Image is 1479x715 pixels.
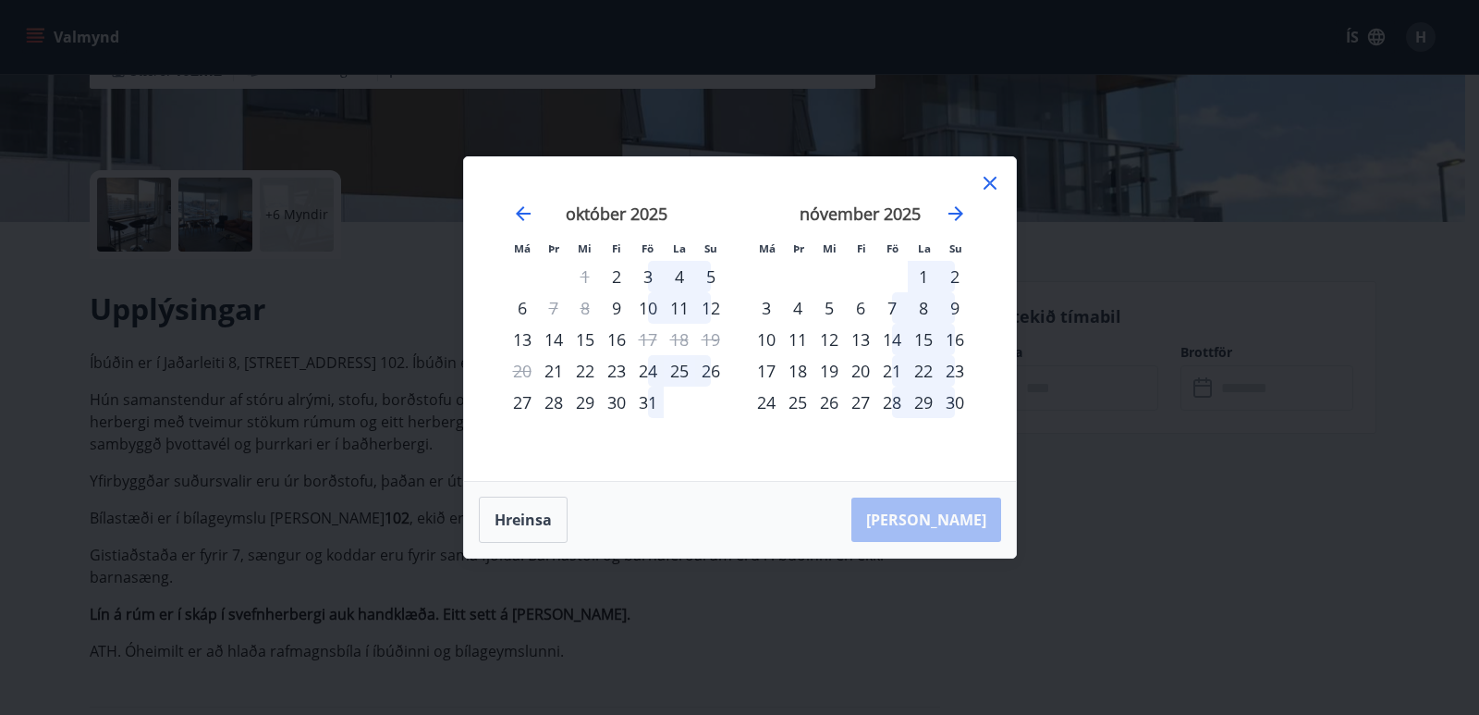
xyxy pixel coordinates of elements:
td: Choose fimmtudagur, 27. nóvember 2025 as your check-in date. It’s available. [845,387,876,418]
td: Choose fimmtudagur, 23. október 2025 as your check-in date. It’s available. [601,355,632,387]
td: Choose miðvikudagur, 29. október 2025 as your check-in date. It’s available. [569,387,601,418]
td: Choose föstudagur, 10. október 2025 as your check-in date. It’s available. [632,292,664,324]
td: Choose miðvikudagur, 22. október 2025 as your check-in date. It’s available. [569,355,601,387]
div: 3 [632,261,664,292]
div: 19 [813,355,845,387]
div: 12 [813,324,845,355]
td: Choose föstudagur, 31. október 2025 as your check-in date. It’s available. [632,387,664,418]
div: 11 [782,324,813,355]
td: Choose mánudagur, 13. október 2025 as your check-in date. It’s available. [507,324,538,355]
td: Choose föstudagur, 7. nóvember 2025 as your check-in date. It’s available. [876,292,908,324]
div: 4 [782,292,813,324]
div: 25 [664,355,695,387]
div: 22 [569,355,601,387]
small: Fö [886,241,898,255]
div: 2 [939,261,971,292]
td: Choose föstudagur, 28. nóvember 2025 as your check-in date. It’s available. [876,387,908,418]
div: Aðeins innritun í boði [538,355,569,387]
td: Choose fimmtudagur, 13. nóvember 2025 as your check-in date. It’s available. [845,324,876,355]
td: Choose mánudagur, 6. október 2025 as your check-in date. It’s available. [507,292,538,324]
div: 16 [939,324,971,355]
div: 5 [813,292,845,324]
div: 8 [908,292,939,324]
div: 13 [507,324,538,355]
td: Choose sunnudagur, 12. október 2025 as your check-in date. It’s available. [695,292,727,324]
div: 30 [939,387,971,418]
td: Choose sunnudagur, 23. nóvember 2025 as your check-in date. It’s available. [939,355,971,387]
td: Choose föstudagur, 21. nóvember 2025 as your check-in date. It’s available. [876,355,908,387]
div: 28 [876,387,908,418]
td: Choose mánudagur, 27. október 2025 as your check-in date. It’s available. [507,387,538,418]
div: 7 [876,292,908,324]
div: 10 [632,292,664,324]
small: Su [704,241,717,255]
div: 6 [845,292,876,324]
td: Choose fimmtudagur, 6. nóvember 2025 as your check-in date. It’s available. [845,292,876,324]
div: 6 [507,292,538,324]
small: Mi [823,241,837,255]
div: 29 [569,387,601,418]
div: 29 [908,387,939,418]
div: 18 [782,355,813,387]
td: Choose þriðjudagur, 14. október 2025 as your check-in date. It’s available. [538,324,569,355]
div: 23 [939,355,971,387]
td: Not available. föstudagur, 17. október 2025 [632,324,664,355]
td: Choose fimmtudagur, 2. október 2025 as your check-in date. It’s available. [601,261,632,292]
div: 22 [908,355,939,387]
small: Má [514,241,531,255]
td: Choose mánudagur, 24. nóvember 2025 as your check-in date. It’s available. [751,387,782,418]
td: Choose sunnudagur, 5. október 2025 as your check-in date. It’s available. [695,261,727,292]
div: Move backward to switch to the previous month. [512,203,534,225]
td: Not available. miðvikudagur, 1. október 2025 [569,261,601,292]
td: Choose fimmtudagur, 30. október 2025 as your check-in date. It’s available. [601,387,632,418]
small: Fi [612,241,621,255]
td: Choose laugardagur, 29. nóvember 2025 as your check-in date. It’s available. [908,387,939,418]
td: Choose laugardagur, 25. október 2025 as your check-in date. It’s available. [664,355,695,387]
td: Choose laugardagur, 4. október 2025 as your check-in date. It’s available. [664,261,695,292]
td: Choose laugardagur, 11. október 2025 as your check-in date. It’s available. [664,292,695,324]
strong: október 2025 [566,203,667,225]
td: Choose fimmtudagur, 16. október 2025 as your check-in date. It’s available. [601,324,632,355]
div: 27 [507,387,538,418]
small: Þr [548,241,559,255]
button: Hreinsa [479,497,568,543]
div: 23 [601,355,632,387]
div: 1 [908,261,939,292]
div: 12 [695,292,727,324]
div: 26 [813,387,845,418]
div: 25 [782,387,813,418]
td: Choose miðvikudagur, 5. nóvember 2025 as your check-in date. It’s available. [813,292,845,324]
td: Choose mánudagur, 10. nóvember 2025 as your check-in date. It’s available. [751,324,782,355]
td: Choose sunnudagur, 2. nóvember 2025 as your check-in date. It’s available. [939,261,971,292]
td: Choose þriðjudagur, 4. nóvember 2025 as your check-in date. It’s available. [782,292,813,324]
td: Choose laugardagur, 15. nóvember 2025 as your check-in date. It’s available. [908,324,939,355]
td: Choose sunnudagur, 26. október 2025 as your check-in date. It’s available. [695,355,727,387]
td: Choose mánudagur, 3. nóvember 2025 as your check-in date. It’s available. [751,292,782,324]
div: 30 [601,387,632,418]
div: Aðeins innritun í boði [601,292,632,324]
div: 10 [751,324,782,355]
div: 24 [751,387,782,418]
div: 15 [908,324,939,355]
td: Choose sunnudagur, 9. nóvember 2025 as your check-in date. It’s available. [939,292,971,324]
strong: nóvember 2025 [800,203,921,225]
td: Not available. sunnudagur, 19. október 2025 [695,324,727,355]
td: Choose miðvikudagur, 15. október 2025 as your check-in date. It’s available. [569,324,601,355]
td: Choose föstudagur, 3. október 2025 as your check-in date. It’s available. [632,261,664,292]
small: Fö [642,241,654,255]
small: Fi [857,241,866,255]
div: 3 [751,292,782,324]
div: 13 [845,324,876,355]
small: Þr [793,241,804,255]
div: 31 [632,387,664,418]
div: 20 [845,355,876,387]
div: 24 [632,355,664,387]
div: 16 [601,324,632,355]
td: Choose miðvikudagur, 26. nóvember 2025 as your check-in date. It’s available. [813,387,845,418]
div: 21 [876,355,908,387]
td: Choose laugardagur, 22. nóvember 2025 as your check-in date. It’s available. [908,355,939,387]
td: Choose þriðjudagur, 28. október 2025 as your check-in date. It’s available. [538,387,569,418]
div: 5 [695,261,727,292]
td: Choose föstudagur, 14. nóvember 2025 as your check-in date. It’s available. [876,324,908,355]
div: Calendar [486,179,994,459]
